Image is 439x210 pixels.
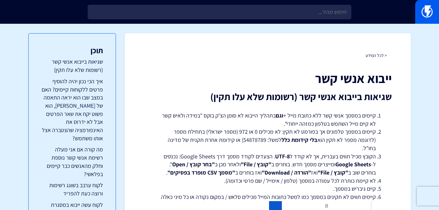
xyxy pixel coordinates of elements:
[241,161,271,168] strong: "קובץ / File"
[160,177,376,185] li: לא קיימת כותרת לכל עמודה במסמך (טלפון / אימייל / שם פרטי וכדומה).
[88,5,351,19] input: חיפוש מהיר...
[41,181,103,197] a: לקוח ערבב בשוגג רשימות ורוצה כעת להפריד
[41,77,103,143] a: איך הכי נכון יהיה להוסיף פרטים ללקוחות קיימים? האם במצב שבו הוא יראה התאמה של [PERSON_NAME], הוא ...
[281,136,317,143] strong: בלי קידומת כלל
[160,152,376,177] li: הקובץ מכיל תווים בעברית, אך לא קודד ל . הצעדים לקודד מסמך דרך Google Sheets: נכנסים ל- ומייצרים מ...
[160,185,376,193] li: קיים גיבריש במסמך.
[160,128,376,152] li: קיימים במסמך טלפונים אך בפורמט לא תקין: לא מכילים 0 או 972 (מספר ישראלי) בתחילת מספר (לדוגמה מספר...
[275,153,290,160] strong: UTF-8
[167,169,235,176] strong: "מסמך CSV מופרד בפסיקים"
[318,169,348,176] strong: "קובץ / File"
[41,145,103,178] a: מה קורה אם אני מעלה רשימת אנשי קשר נוספת וחלק מהאנשים כבר קיימים בפלאשי?
[41,46,103,54] h3: תוכן
[276,112,283,119] strong: וגם
[335,161,371,168] strong: Google Sheets
[210,90,392,103] strong: שגיאות בייבוא אנשי קשר (רשומות שלא עלו תקין)
[366,53,387,58] a: < לכל המידע
[160,111,376,128] li: קיימים במסמך אנשי קשר ללא כתובת מייל + בתהליך הייבוא לא סומן הצ'ק בוקס "במידה ולאיש קשר לא קיים מ...
[172,161,215,168] strong: "בחר קובץ / Open
[144,71,392,85] h1: ייבוא אנשי קשר
[262,169,311,176] strong: "הורדה / Download"
[41,58,103,74] a: שגיאות בייבוא אנשי קשר (רשומות שלא עלו תקין)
